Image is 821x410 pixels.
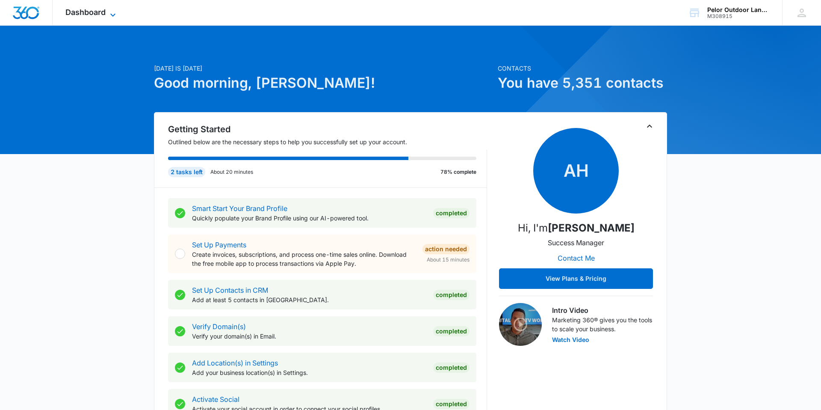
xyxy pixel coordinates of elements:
a: Set Up Payments [192,241,246,249]
div: account name [707,6,770,13]
p: 78% complete [440,168,476,176]
p: Marketing 360® gives you the tools to scale your business. [552,315,653,333]
p: Add your business location(s) in Settings. [192,368,426,377]
a: Smart Start Your Brand Profile [192,204,287,213]
div: Completed [433,290,470,300]
p: Create invoices, subscriptions, and process one-time sales online. Download the free mobile app t... [192,250,416,268]
p: Outlined below are the necessary steps to help you successfully set up your account. [168,137,487,146]
p: About 20 minutes [210,168,253,176]
p: Quickly populate your Brand Profile using our AI-powered tool. [192,214,426,223]
div: Completed [433,399,470,409]
div: 2 tasks left [168,167,205,177]
a: Add Location(s) in Settings [192,359,278,367]
h1: Good morning, [PERSON_NAME]! [154,73,493,93]
div: account id [707,13,770,19]
div: Completed [433,362,470,373]
p: Contacts [498,64,667,73]
h2: Getting Started [168,123,487,136]
span: AH [533,128,619,214]
button: Toggle Collapse [644,121,655,131]
p: Hi, I'm [518,220,635,236]
h3: Intro Video [552,305,653,315]
button: Contact Me [549,248,603,268]
div: Action Needed [422,244,470,254]
a: Activate Social [192,395,239,404]
img: Intro Video [499,303,542,346]
a: Verify Domain(s) [192,322,246,331]
a: Set Up Contacts in CRM [192,286,268,294]
strong: [PERSON_NAME] [548,222,635,234]
p: Add at least 5 contacts in [GEOGRAPHIC_DATA]. [192,295,426,304]
button: View Plans & Pricing [499,268,653,289]
h1: You have 5,351 contacts [498,73,667,93]
p: Success Manager [548,238,604,248]
span: Dashboard [65,8,106,17]
button: Watch Video [552,337,589,343]
p: Verify your domain(s) in Email. [192,332,426,341]
div: Completed [433,208,470,218]
p: [DATE] is [DATE] [154,64,493,73]
span: About 15 minutes [427,256,470,264]
div: Completed [433,326,470,336]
